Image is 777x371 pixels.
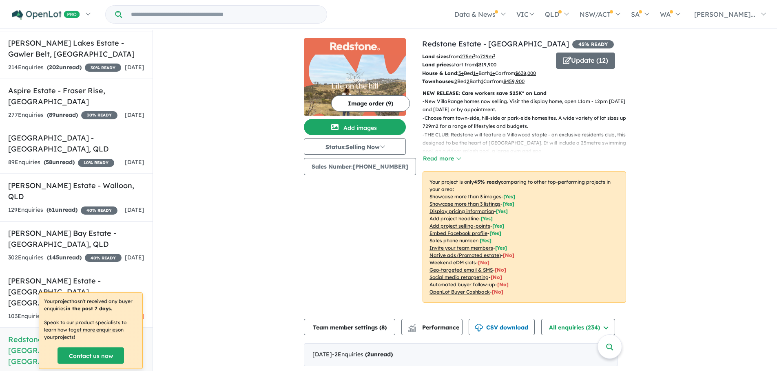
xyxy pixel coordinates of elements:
[304,158,416,175] button: Sales Number:[PHONE_NUMBER]
[81,111,117,119] span: 30 % READY
[8,334,144,367] h5: Redstone Estate - [GEOGRAPHIC_DATA] , [GEOGRAPHIC_DATA]
[401,319,463,335] button: Performance
[515,70,536,76] u: $ 638,000
[481,215,493,222] span: [ Yes ]
[8,85,144,107] h5: Aspire Estate - Fraser Rise , [GEOGRAPHIC_DATA]
[408,324,416,328] img: line-chart.svg
[422,53,449,59] b: Land sizes
[489,230,501,236] span: [ Yes ]
[125,111,144,119] span: [DATE]
[125,206,144,213] span: [DATE]
[367,351,370,358] span: 2
[429,223,490,229] u: Add project selling-points
[458,70,464,76] u: 3+
[8,63,121,72] div: 214 Enquir ies
[8,37,144,59] h5: [PERSON_NAME] Lakes Estate - Gawler Belt , [GEOGRAPHIC_DATA]
[8,228,144,250] h5: [PERSON_NAME] Bay Estate - [GEOGRAPHIC_DATA] , QLD
[478,259,489,266] span: [No]
[46,158,52,166] span: 58
[44,158,75,166] strong: ( unread)
[66,305,112,312] b: in the past 7 days.
[73,327,118,333] u: get more enquiries
[503,78,525,84] u: $ 459,900
[307,42,403,51] img: Redstone Estate - Sunbury Logo
[429,289,490,295] u: OpenLot Buyer Cashback
[381,324,385,331] span: 8
[47,254,82,261] strong: ( unread)
[423,154,461,163] button: Read more
[429,281,495,288] u: Automated buyer follow-up
[332,351,393,358] span: - 2 Enquir ies
[572,40,614,48] span: 45 % READY
[422,53,550,61] p: from
[304,38,406,116] a: Redstone Estate - Sunbury LogoRedstone Estate - Sunbury
[503,252,514,258] span: [No]
[331,95,410,112] button: Image order (9)
[423,89,626,97] p: NEW RELEASE: Care workers save $25K* on Land
[12,10,80,20] img: Openlot PRO Logo White
[46,206,77,213] strong: ( unread)
[475,53,495,59] span: to
[423,131,633,156] p: - THE CLUB: Redstone will feature a Villawood staple - an exclusive residents club, this is desig...
[492,289,503,295] span: [No]
[304,119,406,135] button: Add images
[497,281,509,288] span: [No]
[492,223,504,229] span: [ Yes ]
[473,70,478,76] u: 1+
[304,319,395,335] button: Team member settings (8)
[8,205,117,215] div: 129 Enquir ies
[429,274,489,280] u: Social media retargeting
[454,78,457,84] u: 2
[409,324,459,331] span: Performance
[8,158,114,167] div: 89 Enquir ies
[8,132,144,154] h5: [GEOGRAPHIC_DATA] - [GEOGRAPHIC_DATA] , QLD
[423,97,633,114] p: - New VillaRange homes now selling. Visit the display home, open 11am - 12pm [DATE] and [DATE] or...
[125,158,144,166] span: [DATE]
[47,111,78,119] strong: ( unread)
[473,53,475,57] sup: 2
[304,343,618,366] div: [DATE]
[429,193,501,200] u: Showcase more than 3 images
[491,274,502,280] span: [No]
[495,267,506,273] span: [No]
[8,253,122,263] div: 302 Enquir ies
[429,215,479,222] u: Add project headline
[423,114,633,131] p: - Choose from town-side, hill-side or park-side homesites. A wide variety of lot sizes up to 729m...
[475,324,483,332] img: download icon
[125,64,144,71] span: [DATE]
[429,267,493,273] u: Geo-targeted email & SMS
[408,327,416,332] img: bar-chart.svg
[78,159,114,167] span: 10 % READY
[365,351,393,358] strong: ( unread)
[44,298,137,312] p: Your project hasn't received any buyer enquiries
[490,70,495,76] u: 1+
[429,237,478,244] u: Sales phone number
[422,69,550,77] p: Bed Bath Car from
[49,111,55,119] span: 89
[480,53,495,59] u: 729 m
[58,347,124,364] a: Contact us now
[49,206,55,213] span: 61
[422,39,569,48] a: Redstone Estate - [GEOGRAPHIC_DATA]
[429,201,500,207] u: Showcase more than 3 listings
[503,193,515,200] span: [ Yes ]
[474,179,501,185] b: 45 % ready
[493,53,495,57] sup: 2
[85,64,121,72] span: 30 % READY
[81,206,117,215] span: 40 % READY
[429,245,493,251] u: Invite your team members
[503,201,514,207] span: [ Yes ]
[304,138,406,155] button: Status:Selling Now
[481,78,483,84] u: 1
[47,64,82,71] strong: ( unread)
[429,252,501,258] u: Native ads (Promoted estate)
[460,53,475,59] u: 275 m
[125,254,144,261] span: [DATE]
[495,245,507,251] span: [ Yes ]
[480,237,491,244] span: [ Yes ]
[476,61,496,68] u: $ 319,900
[8,110,117,120] div: 277 Enquir ies
[85,254,122,262] span: 40 % READY
[8,275,144,308] h5: [PERSON_NAME] Estate - [GEOGRAPHIC_DATA] , [GEOGRAPHIC_DATA]
[8,180,144,202] h5: [PERSON_NAME] Estate - Walloon , QLD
